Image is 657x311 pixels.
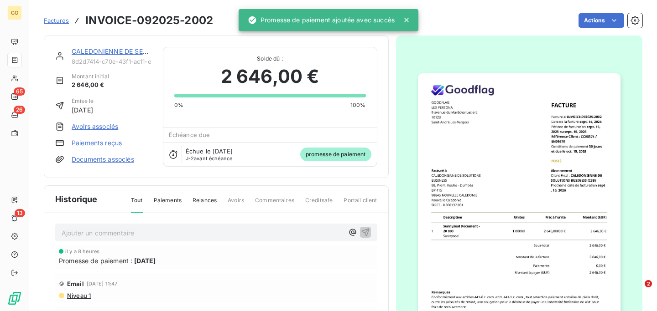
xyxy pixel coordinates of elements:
span: Tout [131,196,143,213]
span: Relances [193,196,217,212]
button: Actions [579,13,624,28]
span: Niveau 1 [66,292,91,299]
div: GO [7,5,22,20]
span: [DATE] [134,256,156,265]
span: [DATE] [72,105,94,115]
span: Échue le [DATE] [186,148,233,155]
span: avant échéance [186,156,233,161]
a: Paiements reçus [72,138,122,148]
span: 13 [15,209,25,217]
span: Factures [44,17,69,24]
span: 0% [174,101,183,109]
span: Historique [55,193,98,205]
div: Promesse de paiement ajoutée avec succès [248,12,395,28]
span: 2 646,00 € [72,81,109,90]
span: Promesse de paiement : [59,256,132,265]
iframe: Intercom live chat [626,280,648,302]
span: Avoirs [228,196,244,212]
a: Factures [44,16,69,25]
span: 100% [350,101,366,109]
span: Paiements [154,196,182,212]
span: Montant initial [72,72,109,81]
h3: INVOICE-092025-2002 [85,12,213,29]
span: 8d2d7414-c70e-43f1-ac11-e34eb392745c [72,58,152,65]
a: Avoirs associés [72,122,118,131]
span: Email [67,280,84,287]
span: Échéance due [169,131,210,138]
span: 2 646,00 € [221,63,319,90]
span: 26 [14,106,25,114]
span: Émise le [72,97,94,105]
span: 65 [14,87,25,96]
span: 2 [645,280,652,287]
span: Commentaires [255,196,294,212]
span: il y a 8 heures [65,249,99,254]
span: J-2 [186,155,194,162]
span: Portail client [344,196,377,212]
a: CALEDONIENNE DE SERVICES BANCAIRES (CSB) [72,47,224,55]
a: Documents associés [72,155,134,164]
span: [DATE] 11:47 [87,281,118,286]
span: promesse de paiement [300,148,371,161]
img: Logo LeanPay [7,291,22,306]
span: Creditsafe [305,196,333,212]
span: Solde dû : [174,55,366,63]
